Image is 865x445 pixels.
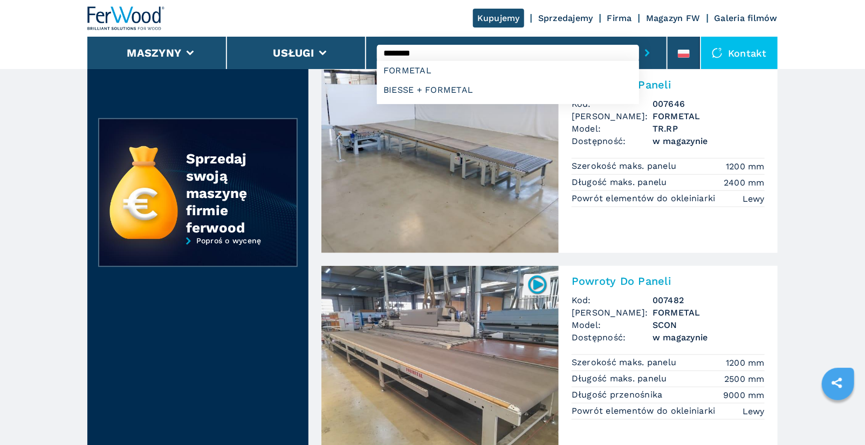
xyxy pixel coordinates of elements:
img: Ferwood [87,6,165,30]
span: Dostępność: [572,331,653,344]
em: 2500 mm [724,373,765,385]
h2: Powroty Do Paneli [572,78,765,91]
img: Kontakt [712,47,723,58]
em: 9000 mm [723,389,765,401]
span: w magazynie [653,331,765,344]
em: 1200 mm [726,357,765,369]
span: Kod: [572,294,653,306]
a: sharethis [823,369,850,396]
em: Lewy [743,405,765,417]
span: Model: [572,122,653,135]
div: Kontakt [701,37,778,69]
button: Maszyny [127,46,181,59]
span: [PERSON_NAME]: [572,110,653,122]
h3: 007646 [653,98,765,110]
img: 007482 [527,274,548,295]
p: Powrót elementów do okleiniarki [572,193,718,204]
a: Poproś o wycenę [98,236,298,275]
div: Sprzedaj swoją maszynę firmie ferwood [186,150,276,236]
p: Długość maks. panelu [572,373,670,385]
a: Magazyn FW [646,13,701,23]
h3: SCON [653,319,765,331]
button: Usługi [273,46,314,59]
a: Sprzedajemy [538,13,593,23]
span: Model: [572,319,653,331]
em: Lewy [743,193,765,205]
p: Szerokość maks. panelu [572,357,679,368]
em: 2400 mm [724,176,765,189]
h3: FORMETAL [653,110,765,122]
p: Długość maks. panelu [572,176,670,188]
div: BIESSE + FORMETAL [377,80,639,100]
p: Długość przenośnika [572,389,665,401]
p: Powrót elementów do okleiniarki [572,405,718,417]
a: Firma [607,13,632,23]
p: Szerokość maks. panelu [572,160,679,172]
iframe: Chat [819,396,857,437]
a: Galeria filmów [715,13,778,23]
a: Kupujemy [473,9,524,28]
h3: TR.RP [653,122,765,135]
button: submit-button [639,40,656,65]
em: 1200 mm [726,160,765,173]
a: Powroty Do Paneli FORMETAL TR.RPPowroty Do PaneliKod:007646[PERSON_NAME]:FORMETALModel:TR.RPDostę... [321,70,778,253]
h3: 007482 [653,294,765,306]
span: [PERSON_NAME]: [572,306,653,319]
h3: FORMETAL [653,306,765,319]
span: Dostępność: [572,135,653,147]
h2: Powroty Do Paneli [572,275,765,287]
div: FORMETAL [377,61,639,80]
span: w magazynie [653,135,765,147]
img: Powroty Do Paneli FORMETAL TR.RP [321,70,559,253]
